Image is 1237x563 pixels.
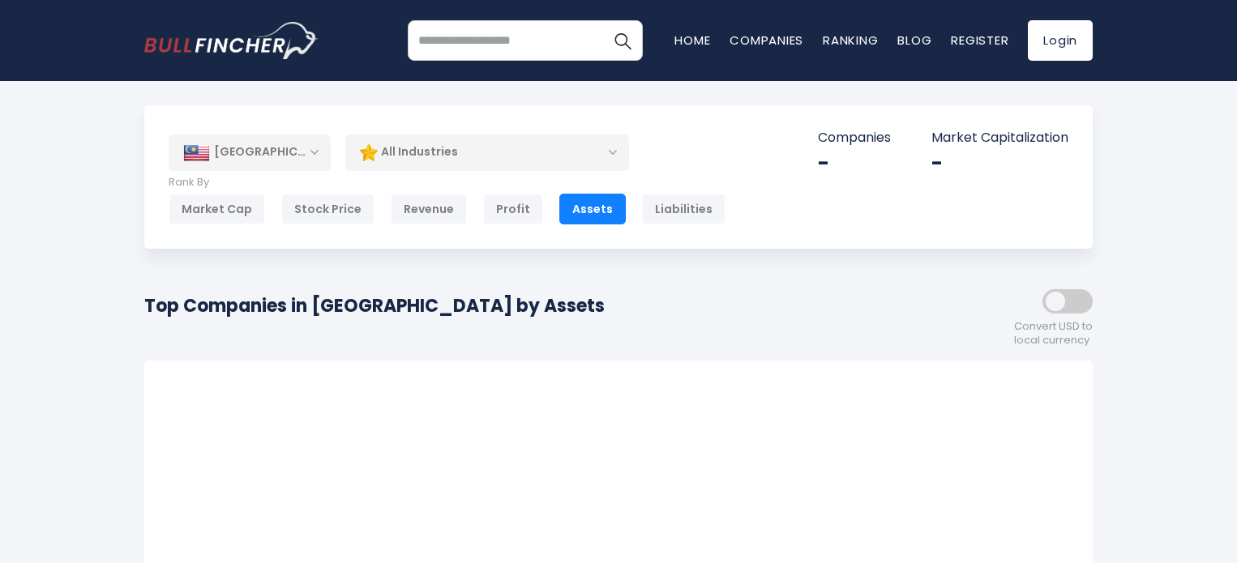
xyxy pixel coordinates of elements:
[169,134,331,170] div: [GEOGRAPHIC_DATA]
[674,32,710,49] a: Home
[931,130,1068,147] p: Market Capitalization
[483,194,543,224] div: Profit
[931,151,1068,176] div: -
[818,130,891,147] p: Companies
[818,151,891,176] div: -
[1014,320,1093,348] span: Convert USD to local currency
[391,194,467,224] div: Revenue
[642,194,726,224] div: Liabilities
[169,176,726,190] p: Rank By
[951,32,1008,49] a: Register
[345,134,629,171] div: All Industries
[281,194,375,224] div: Stock Price
[1028,20,1093,61] a: Login
[169,194,265,224] div: Market Cap
[730,32,803,49] a: Companies
[559,194,626,224] div: Assets
[144,292,605,319] h1: Top Companies in [GEOGRAPHIC_DATA] by Assets
[602,20,643,61] button: Search
[144,22,319,59] a: Go to homepage
[823,32,878,49] a: Ranking
[897,32,931,49] a: Blog
[144,22,319,59] img: bullfincher logo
